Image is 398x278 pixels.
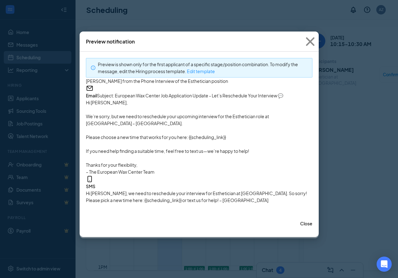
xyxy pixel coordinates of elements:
a: Edit template [187,68,215,74]
p: We’re sorry, but we need to reschedule your upcoming interview for the Esthetician role at [GEOGR... [86,113,312,127]
span: Email [86,84,312,98]
svg: Email [86,84,93,92]
div: Hi [PERSON_NAME], we need to reschedule your interview for Esthetician at [GEOGRAPHIC_DATA]. So s... [86,190,312,204]
span: SMS [86,175,312,189]
svg: MobileSms [86,175,93,183]
svg: Cross [302,33,319,50]
span: Preview is shown only for the first applicant of a specific stage/position combination. To modify... [98,61,298,74]
p: – The European Wax Center Team [86,168,312,175]
div: Open Intercom Messenger [377,257,392,272]
p: Please choose a new time that works for you here: {{scheduling_link}} [86,134,312,141]
button: Close [300,220,312,227]
span: Subject: European Wax Center Job Application Update - Let’s Reschedule Your Interview 💬 [97,93,283,98]
button: Close [302,32,319,52]
p: Thanks for your flexibility, [86,161,312,168]
p: Hi [PERSON_NAME], [86,99,312,106]
span: [PERSON_NAME] from the Phone Interview of the Esthetician position [86,78,228,84]
span: info-circle [91,66,95,70]
div: Preview notification [86,38,135,45]
p: If you need help finding a suitable time, feel free to text us—we’re happy to help! [86,148,312,154]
